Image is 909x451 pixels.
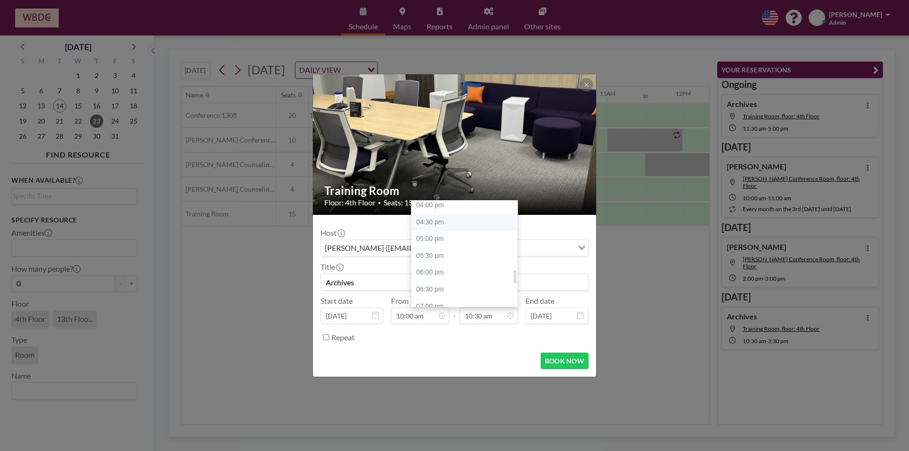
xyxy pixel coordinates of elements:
[411,281,522,298] div: 06:30 pm
[323,242,517,254] span: [PERSON_NAME] ([EMAIL_ADDRESS][DOMAIN_NAME])
[411,298,522,315] div: 07:00 pm
[321,296,353,306] label: Start date
[518,242,572,254] input: Search for option
[411,264,522,281] div: 06:00 pm
[324,184,586,198] h2: Training Room
[541,353,588,369] button: BOOK NOW
[324,198,375,207] span: Floor: 4th Floor
[526,296,554,306] label: End date
[383,198,413,207] span: Seats: 15
[331,333,355,342] label: Repeat
[411,197,522,214] div: 04:00 pm
[453,300,456,320] span: -
[378,199,381,206] span: •
[391,296,409,306] label: From
[321,262,343,272] label: Title
[321,240,588,256] div: Search for option
[321,274,588,290] input: Briavael's reservation
[321,228,344,238] label: Host
[411,248,522,265] div: 05:30 pm
[411,214,522,231] div: 04:30 pm
[411,230,522,248] div: 05:00 pm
